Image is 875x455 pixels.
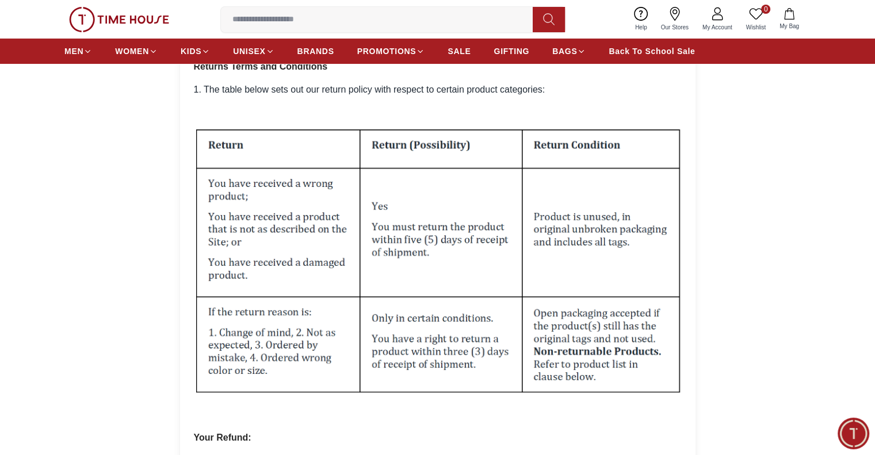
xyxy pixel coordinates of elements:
[194,62,328,71] strong: Returns Terms and Conditions
[656,23,693,32] span: Our Stores
[448,45,471,57] span: SALE
[609,45,695,57] span: Back To School Sale
[448,41,471,62] a: SALE
[739,5,773,34] a: 0Wishlist
[64,45,83,57] span: MEN
[773,6,806,33] button: My Bag
[552,45,577,57] span: BAGS
[631,23,652,32] span: Help
[357,41,425,62] a: PROMOTIONS
[297,41,334,62] a: BRANDS
[297,45,334,57] span: BRANDS
[20,186,173,239] span: Hey there! Need help finding the perfect watch? I'm here if you have any questions or need a quic...
[838,418,869,449] div: Chat Widget
[115,45,149,57] span: WOMEN
[36,10,55,30] img: Profile picture of Time House Support
[494,41,529,62] a: GIFTING
[66,184,77,196] em: Blush
[552,41,586,62] a: BAGS
[654,5,696,34] a: Our Stores
[61,15,192,26] div: Time House Support
[761,5,770,14] span: 0
[153,234,183,242] span: 11:30 AM
[194,433,251,442] strong: Your Refund:
[12,162,227,174] div: Time House Support
[742,23,770,32] span: Wishlist
[115,41,158,62] a: WOMEN
[357,45,417,57] span: PROMOTIONS
[194,85,545,94] span: 1. The table below sets out our return policy with respect to certain product categories:
[181,41,210,62] a: KIDS
[698,23,737,32] span: My Account
[69,7,169,32] img: ...
[194,129,682,399] img: BZSV4FQaAAAAAElFTkSuQmCC
[64,41,92,62] a: MEN
[494,45,529,57] span: GIFTING
[628,5,654,34] a: Help
[3,258,227,316] textarea: We are here to help you
[233,45,265,57] span: UNISEX
[775,22,804,30] span: My Bag
[181,45,201,57] span: KIDS
[233,41,274,62] a: UNISEX
[609,41,695,62] a: Back To School Sale
[9,9,32,32] em: Back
